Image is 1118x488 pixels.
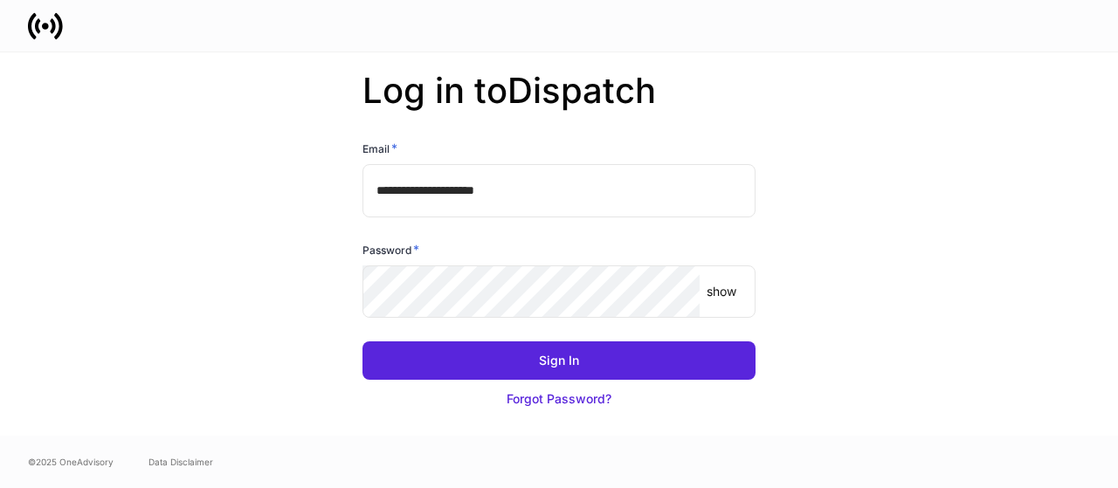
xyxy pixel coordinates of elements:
[362,70,756,140] h2: Log in to Dispatch
[539,352,579,369] div: Sign In
[362,241,419,258] h6: Password
[28,455,114,469] span: © 2025 OneAdvisory
[507,390,611,408] div: Forgot Password?
[362,380,756,418] button: Forgot Password?
[707,283,736,300] p: show
[148,455,213,469] a: Data Disclaimer
[362,140,397,157] h6: Email
[362,341,756,380] button: Sign In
